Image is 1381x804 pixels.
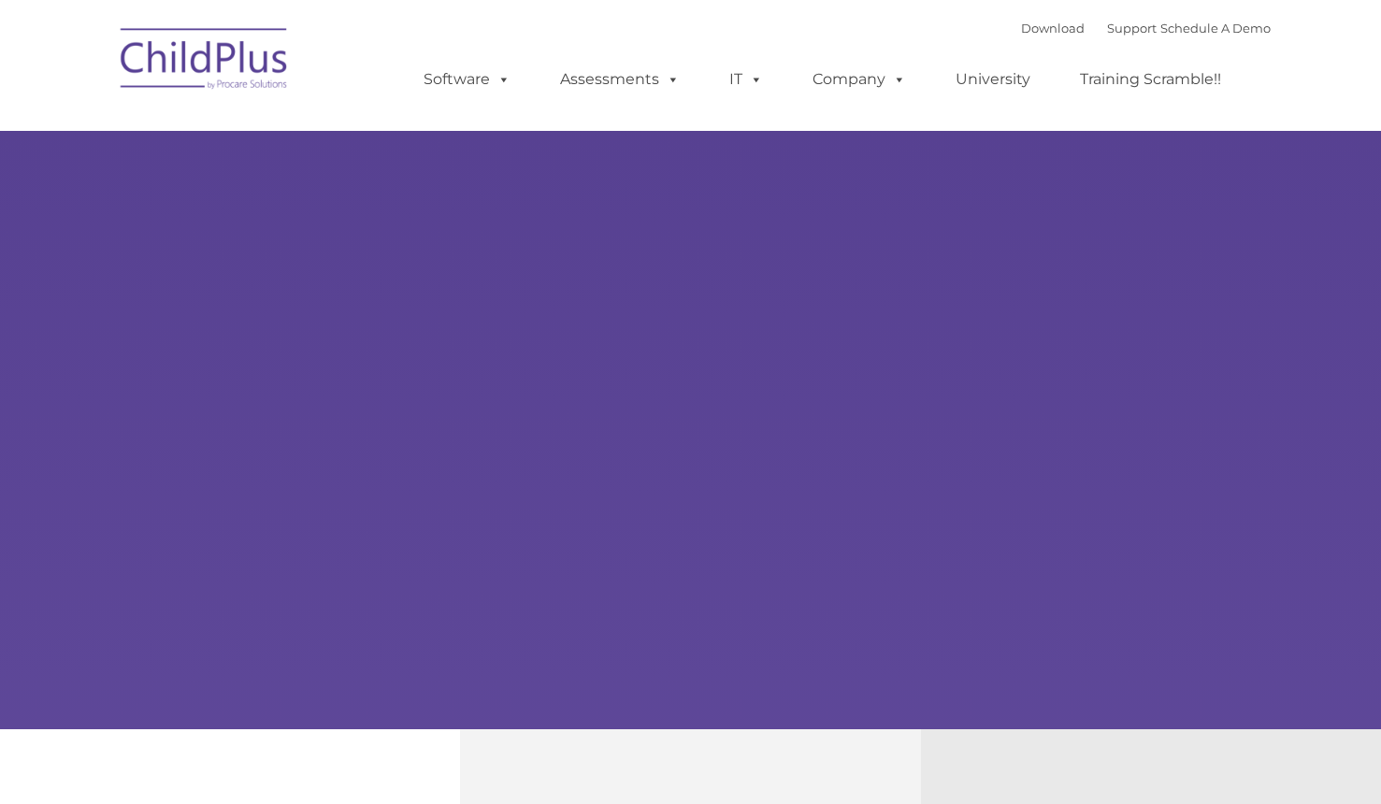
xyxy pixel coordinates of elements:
a: Support [1107,21,1157,36]
a: Training Scramble!! [1061,61,1240,98]
a: IT [711,61,782,98]
a: Assessments [541,61,698,98]
img: ChildPlus by Procare Solutions [111,15,298,108]
a: Download [1021,21,1085,36]
font: | [1021,21,1271,36]
a: Schedule A Demo [1160,21,1271,36]
a: University [937,61,1049,98]
a: Software [405,61,529,98]
a: Company [794,61,925,98]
